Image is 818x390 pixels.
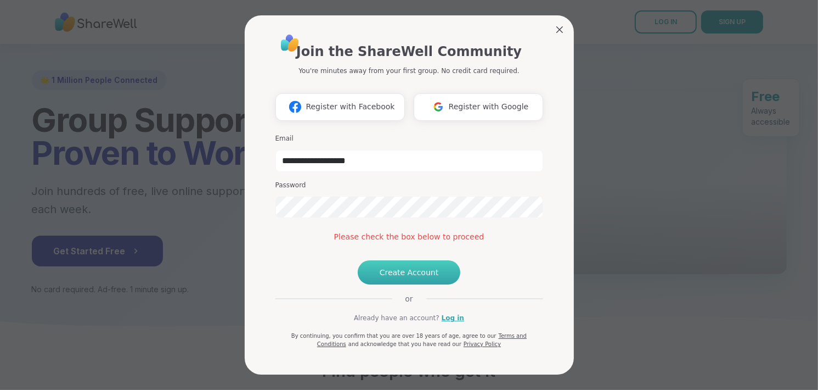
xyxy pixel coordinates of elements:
[428,97,449,117] img: ShareWell Logomark
[380,267,439,278] span: Create Account
[306,101,394,113] span: Register with Facebook
[358,260,461,285] button: Create Account
[275,134,543,143] h3: Email
[354,313,439,323] span: Already have an account?
[464,341,501,347] a: Privacy Policy
[392,293,426,304] span: or
[442,313,464,323] a: Log in
[298,66,519,76] p: You're minutes away from your first group. No credit card required.
[275,181,543,190] h3: Password
[291,333,497,339] span: By continuing, you confirm that you are over 18 years of age, agree to our
[275,231,543,243] div: Please check the box below to proceed
[414,93,543,121] button: Register with Google
[296,42,522,62] h1: Join the ShareWell Community
[278,31,302,55] img: ShareWell Logo
[348,341,461,347] span: and acknowledge that you have read our
[285,97,306,117] img: ShareWell Logomark
[449,101,529,113] span: Register with Google
[275,93,405,121] button: Register with Facebook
